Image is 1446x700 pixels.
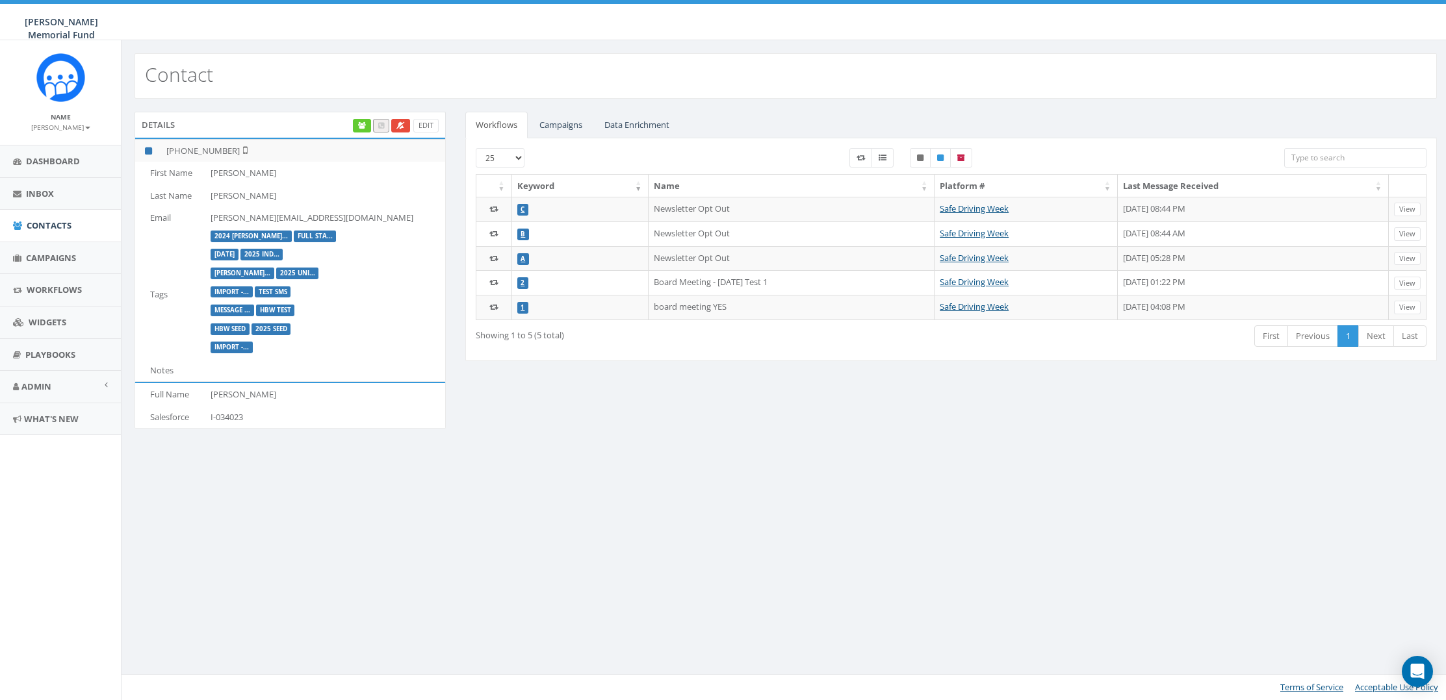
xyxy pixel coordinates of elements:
[211,286,253,298] label: Import - 03/28/2025
[26,155,80,167] span: Dashboard
[649,221,935,246] td: Newsletter Opt Out
[649,175,935,197] th: Name: activate to sort column ascending
[391,119,410,132] a: Opt Out Contact
[211,268,274,279] label: Lafayette Safe Driving Week
[135,112,446,138] div: Details
[940,203,1009,214] a: Safe Driving Week
[31,123,90,132] small: [PERSON_NAME]
[940,227,1009,239] a: Safe Driving Week
[211,323,250,335] label: HBW SEED
[465,112,528,138] a: Workflows
[529,112,593,138] a: Campaigns
[521,279,524,287] a: 2
[1394,252,1421,266] a: View
[205,383,445,406] td: [PERSON_NAME]
[1118,197,1389,221] td: [DATE] 08:44 PM
[521,303,524,312] a: 1
[51,112,71,121] small: Name
[255,286,291,298] label: Test SMS
[940,276,1009,288] a: Safe Driving Week
[21,381,51,392] span: Admin
[940,301,1009,312] a: Safe Driving Week
[1337,325,1359,347] a: 1
[211,342,253,353] label: Import - 03/20/2025
[649,246,935,271] td: Newsletter Opt Out
[1358,325,1394,347] a: Next
[135,406,205,429] td: Salesforce
[27,219,71,231] span: Contacts
[240,249,283,260] label: 2025 Indiana State University Safe Driving Week
[161,139,445,162] td: [PHONE_NUMBER]
[1355,681,1438,693] a: Acceptable Use Policy
[1118,295,1389,319] td: [DATE] 04:08 PM
[950,148,972,168] label: Archived
[211,249,239,260] label: 2025/06/23
[135,359,205,382] td: Notes
[1284,148,1427,168] input: Type to search
[649,197,935,221] td: Newsletter Opt Out
[205,206,445,229] td: [PERSON_NAME][EMAIL_ADDRESS][DOMAIN_NAME]
[25,16,98,41] span: [PERSON_NAME] Memorial Fund
[1394,203,1421,216] a: View
[1393,325,1427,347] a: Last
[940,252,1009,264] a: Safe Driving Week
[240,145,248,155] i: Not Validated
[27,284,82,295] span: Workflows
[211,305,254,316] label: message filtered
[521,230,525,238] a: B
[1394,227,1421,241] a: View
[476,175,512,197] th: : activate to sort column ascending
[849,148,872,168] label: Workflow
[29,316,66,328] span: Widgets
[512,175,649,197] th: Keyword: activate to sort column ascending
[594,112,680,138] a: Data Enrichment
[521,205,524,214] a: C
[24,413,79,425] span: What's New
[353,119,371,132] a: Enrich Contact
[135,162,205,184] td: First Name
[1394,277,1421,290] a: View
[1280,681,1343,693] a: Terms of Service
[1118,246,1389,271] td: [DATE] 05:28 PM
[649,270,935,295] td: Board Meeting - [DATE] Test 1
[1254,325,1288,347] a: First
[294,231,337,242] label: Full Staff 2025
[378,120,384,130] span: Call this contact by routing a call through the phone number listed in your profile.
[135,184,205,207] td: Last Name
[649,295,935,319] td: board meeting YES
[26,188,54,199] span: Inbox
[205,406,445,429] td: I-034023
[145,64,213,85] h2: Contact
[256,305,295,316] label: HBW Test
[476,324,860,342] div: Showing 1 to 5 (5 total)
[135,206,205,229] td: Email
[871,148,894,168] label: Menu
[413,119,439,132] a: Edit
[145,147,152,155] i: This phone number is subscribed and will receive texts.
[930,148,951,168] label: Published
[1118,221,1389,246] td: [DATE] 08:44 AM
[205,184,445,207] td: [PERSON_NAME]
[36,53,85,102] img: Rally_Corp_Icon.png
[31,121,90,132] a: [PERSON_NAME]
[1402,656,1433,687] div: Open Intercom Messenger
[910,148,931,168] label: Unpublished
[26,252,76,264] span: Campaigns
[521,255,525,263] a: A
[1118,175,1389,197] th: Last Message Received: activate to sort column ascending
[211,231,292,242] label: 2024 Annual Report Notice
[205,162,445,184] td: [PERSON_NAME]
[135,383,205,406] td: Full Name
[25,349,75,360] span: Playbooks
[276,268,319,279] label: 2025 University of Louisiana
[1287,325,1338,347] a: Previous
[935,175,1118,197] th: Platform #: activate to sort column ascending
[135,229,205,359] td: Tags
[1394,301,1421,314] a: View
[252,323,291,335] label: 2025 SEED
[1118,270,1389,295] td: [DATE] 01:22 PM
